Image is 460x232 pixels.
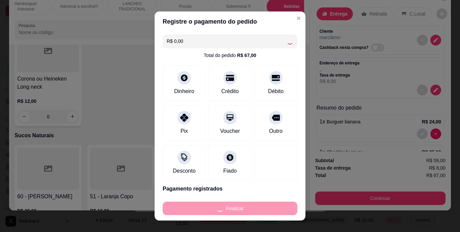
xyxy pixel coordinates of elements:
div: Débito [268,87,284,95]
button: Close [293,13,304,24]
div: R$ 67,00 [237,52,256,59]
header: Registre o pagamento do pedido [155,11,305,32]
p: Pagamento registrados [163,185,297,193]
div: Desconto [173,167,196,175]
div: Crédito [221,87,239,95]
input: Ex.: hambúrguer de cordeiro [167,34,287,48]
div: Outro [269,127,283,135]
div: Fiado [223,167,237,175]
div: Dinheiro [174,87,194,95]
div: Voucher [220,127,240,135]
div: Loading [287,38,293,45]
div: Total do pedido [204,52,256,59]
div: Pix [180,127,188,135]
